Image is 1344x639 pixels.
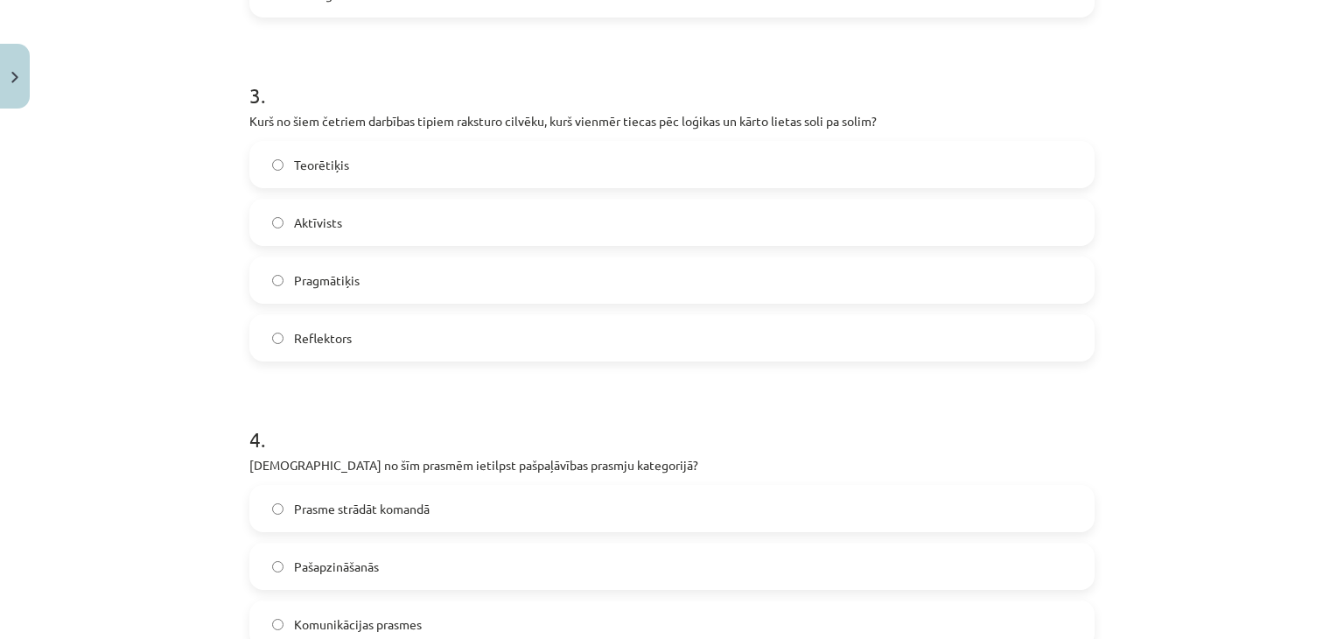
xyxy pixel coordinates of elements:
[272,619,283,630] input: Komunikācijas prasmes
[249,112,1095,130] p: Kurš no šiem četriem darbības tipiem raksturo cilvēku, kurš vienmēr tiecas pēc loģikas un kārto l...
[272,333,283,344] input: Reflektors
[294,271,360,290] span: Pragmātiķis
[11,72,18,83] img: icon-close-lesson-0947bae3869378f0d4975bcd49f059093ad1ed9edebbc8119c70593378902aed.svg
[249,456,1095,474] p: [DEMOGRAPHIC_DATA] no šīm prasmēm ietilpst pašpaļāvības prasmju kategorijā?
[294,329,352,348] span: Reflektors
[294,500,430,518] span: Prasme strādāt komandā
[272,503,283,515] input: Prasme strādāt komandā
[294,214,342,232] span: Aktīvists
[272,561,283,572] input: Pašapzināšanās
[272,159,283,171] input: Teorētiķis
[294,558,379,576] span: Pašapzināšanās
[294,156,349,174] span: Teorētiķis
[272,275,283,286] input: Pragmātiķis
[249,397,1095,451] h1: 4 .
[294,615,422,634] span: Komunikācijas prasmes
[249,53,1095,107] h1: 3 .
[272,217,283,228] input: Aktīvists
